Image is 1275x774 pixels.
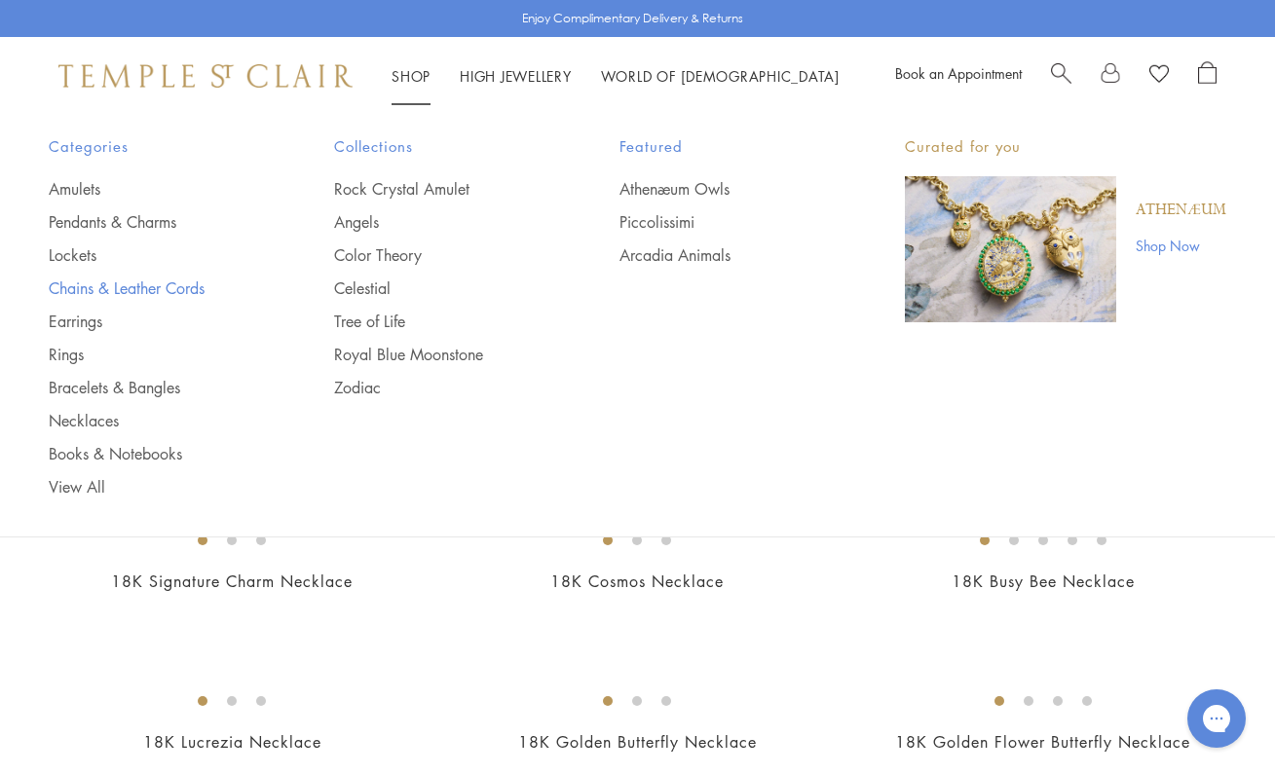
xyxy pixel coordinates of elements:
a: 18K Golden Butterfly Necklace [518,731,757,753]
a: Lockets [49,244,256,266]
a: Chains & Leather Cords [49,277,256,299]
a: Athenæum [1136,200,1226,221]
a: World of [DEMOGRAPHIC_DATA]World of [DEMOGRAPHIC_DATA] [601,66,840,86]
nav: Main navigation [392,64,840,89]
a: Piccolissimi [619,211,827,233]
a: Search [1051,61,1071,91]
a: 18K Cosmos Necklace [550,571,724,592]
a: Celestial [334,277,542,299]
p: Enjoy Complimentary Delivery & Returns [522,9,743,28]
a: View All [49,476,256,498]
a: 18K Lucrezia Necklace [143,731,321,753]
a: Bracelets & Bangles [49,377,256,398]
a: Book an Appointment [895,63,1022,83]
a: Books & Notebooks [49,443,256,464]
img: Temple St. Clair [58,64,353,88]
a: Zodiac [334,377,542,398]
a: Earrings [49,311,256,332]
a: Pendants & Charms [49,211,256,233]
span: Collections [334,134,542,159]
p: Curated for you [905,134,1226,159]
a: Angels [334,211,542,233]
a: Amulets [49,178,256,200]
a: Athenæum Owls [619,178,827,200]
a: Rings [49,344,256,365]
a: Rock Crystal Amulet [334,178,542,200]
a: Shop Now [1136,235,1226,256]
a: Open Shopping Bag [1198,61,1217,91]
a: ShopShop [392,66,431,86]
span: Featured [619,134,827,159]
a: 18K Golden Flower Butterfly Necklace [895,731,1190,753]
a: Necklaces [49,410,256,431]
a: View Wishlist [1149,61,1169,91]
iframe: Gorgias live chat messenger [1178,682,1256,755]
a: 18K Busy Bee Necklace [952,571,1135,592]
a: Royal Blue Moonstone [334,344,542,365]
a: Color Theory [334,244,542,266]
a: Tree of Life [334,311,542,332]
a: High JewelleryHigh Jewellery [460,66,572,86]
a: 18K Signature Charm Necklace [111,571,353,592]
a: Arcadia Animals [619,244,827,266]
span: Categories [49,134,256,159]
